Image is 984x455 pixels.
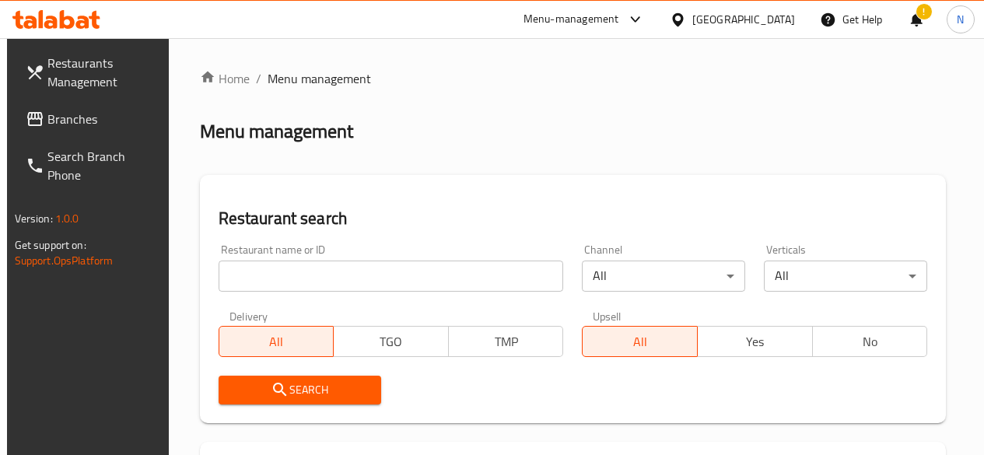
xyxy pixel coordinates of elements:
[13,44,171,100] a: Restaurants Management
[704,331,807,353] span: Yes
[219,376,382,404] button: Search
[15,208,53,229] span: Version:
[229,310,268,321] label: Delivery
[957,11,964,28] span: N
[582,326,698,357] button: All
[692,11,795,28] div: [GEOGRAPHIC_DATA]
[200,69,947,88] nav: breadcrumb
[219,326,334,357] button: All
[697,326,813,357] button: Yes
[200,119,353,144] h2: Menu management
[593,310,622,321] label: Upsell
[524,10,619,29] div: Menu-management
[764,261,927,292] div: All
[13,138,171,194] a: Search Branch Phone
[47,54,159,91] span: Restaurants Management
[333,326,449,357] button: TGO
[455,331,558,353] span: TMP
[200,69,250,88] a: Home
[819,331,922,353] span: No
[47,110,159,128] span: Branches
[226,331,328,353] span: All
[812,326,928,357] button: No
[219,261,564,292] input: Search for restaurant name or ID..
[55,208,79,229] span: 1.0.0
[15,250,114,271] a: Support.OpsPlatform
[589,331,692,353] span: All
[219,207,928,230] h2: Restaurant search
[448,326,564,357] button: TMP
[47,147,159,184] span: Search Branch Phone
[582,261,745,292] div: All
[231,380,369,400] span: Search
[268,69,371,88] span: Menu management
[13,100,171,138] a: Branches
[15,235,86,255] span: Get support on:
[256,69,261,88] li: /
[340,331,443,353] span: TGO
